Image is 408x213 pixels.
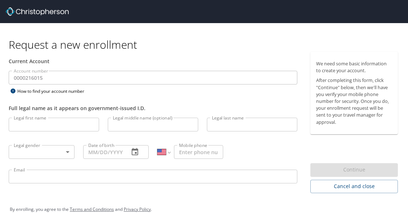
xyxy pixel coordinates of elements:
[124,206,151,212] a: Privacy Policy
[9,38,404,52] h1: Request a new enrollment
[6,7,69,16] img: cbt logo
[174,145,223,159] input: Enter phone number
[9,104,297,112] div: Full legal name as it appears on government-issued I.D.
[316,182,392,191] span: Cancel and close
[316,77,392,125] p: After completing this form, click "Continue" below, then we'll have you verify your mobile phone ...
[83,145,124,159] input: MM/DD/YYYY
[9,87,99,96] div: How to find your account number
[316,60,392,74] p: We need some basic information to create your account.
[9,57,297,65] div: Current Account
[70,206,114,212] a: Terms and Conditions
[9,145,75,159] div: ​
[310,180,398,193] button: Cancel and close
